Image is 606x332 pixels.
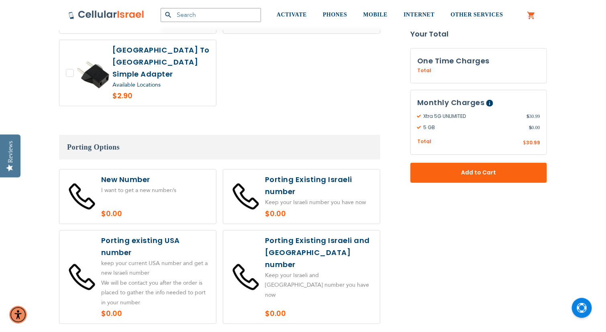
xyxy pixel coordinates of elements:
[417,67,431,74] span: Total
[529,124,532,131] span: $
[161,8,261,22] input: Search
[526,113,540,120] span: 30.99
[277,12,307,18] span: ACTIVATE
[523,140,526,147] span: $
[112,81,161,89] a: Available Locations
[323,12,347,18] span: PHONES
[417,97,485,107] span: Monthly Charges
[417,55,540,67] h3: One Time Charges
[451,12,503,18] span: OTHER SERVICES
[529,124,540,131] span: 0.00
[526,113,529,120] span: $
[417,124,529,131] span: 5 GB
[410,163,547,183] button: Add to Cart
[437,168,520,177] span: Add to Cart
[9,306,27,324] div: Accessibility Menu
[417,138,431,146] span: Total
[404,12,435,18] span: INTERNET
[363,12,388,18] span: MOBILE
[417,113,526,120] span: Xtra 5G UNLIMITED
[68,10,145,20] img: Cellular Israel Logo
[7,141,14,163] div: Reviews
[486,100,493,107] span: Help
[526,139,540,146] span: 30.99
[410,28,547,40] strong: Your Total
[67,143,120,151] span: Porting Options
